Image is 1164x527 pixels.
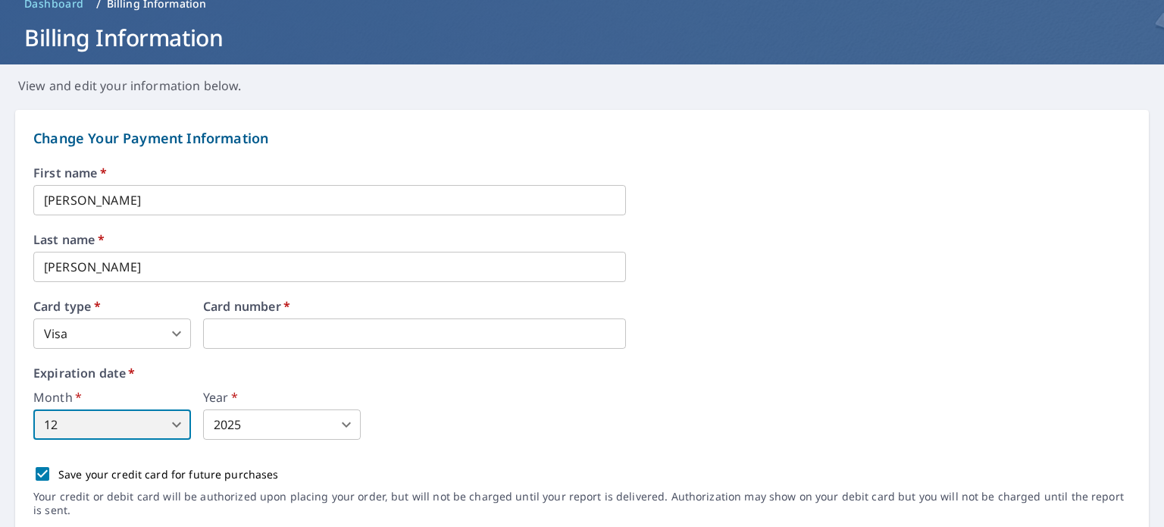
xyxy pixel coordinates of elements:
[33,490,1131,517] p: Your credit or debit card will be authorized upon placing your order, but will not be charged unt...
[33,234,1131,246] label: Last name
[33,367,1131,379] label: Expiration date
[33,128,1131,149] p: Change Your Payment Information
[203,409,361,440] div: 2025
[33,167,1131,179] label: First name
[33,300,191,312] label: Card type
[33,318,191,349] div: Visa
[203,318,626,349] iframe: secure payment field
[203,300,626,312] label: Card number
[33,409,191,440] div: 12
[33,391,191,403] label: Month
[18,22,1146,53] h1: Billing Information
[203,391,361,403] label: Year
[58,466,279,482] p: Save your credit card for future purchases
